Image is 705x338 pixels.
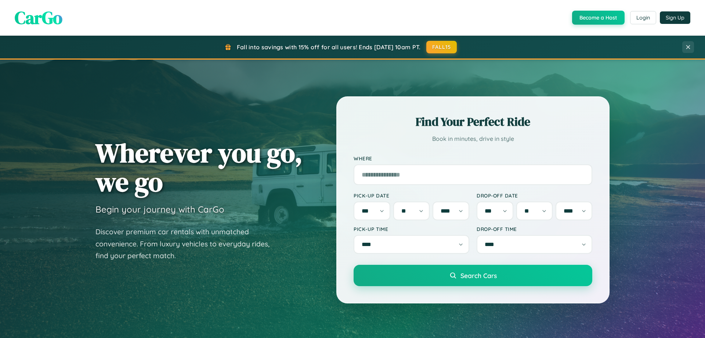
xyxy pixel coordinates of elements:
span: Search Cars [460,271,497,280]
label: Where [354,155,592,161]
span: CarGo [15,6,62,30]
span: Fall into savings with 15% off for all users! Ends [DATE] 10am PT. [237,43,421,51]
button: Search Cars [354,265,592,286]
label: Drop-off Date [477,192,592,199]
p: Discover premium car rentals with unmatched convenience. From luxury vehicles to everyday rides, ... [95,226,279,262]
button: FALL15 [426,41,457,53]
h2: Find Your Perfect Ride [354,114,592,130]
label: Drop-off Time [477,226,592,232]
h1: Wherever you go, we go [95,138,303,196]
h3: Begin your journey with CarGo [95,204,224,215]
button: Sign Up [660,11,690,24]
button: Become a Host [572,11,625,25]
p: Book in minutes, drive in style [354,134,592,144]
button: Login [630,11,656,24]
label: Pick-up Time [354,226,469,232]
label: Pick-up Date [354,192,469,199]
